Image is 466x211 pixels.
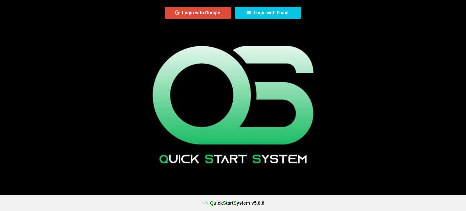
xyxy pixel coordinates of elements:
span: S [233,200,236,206]
button: Login with Google [165,7,231,19]
button: Login with Email [235,7,301,19]
span: Q [210,200,214,206]
b: uick tart ystem v 5.0.8 [210,200,264,206]
span: S [223,200,226,206]
img: favicon.ico [202,200,208,206]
